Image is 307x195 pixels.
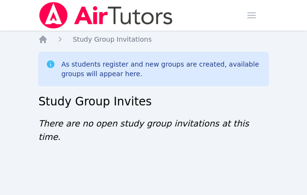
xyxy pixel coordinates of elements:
[61,59,261,79] div: As students register and new groups are created, available groups will appear here.
[73,35,151,43] span: Study Group Invitations
[38,94,268,109] h2: Study Group Invites
[38,2,173,29] img: Air Tutors
[38,118,249,142] span: There are no open study group invitations at this time.
[73,34,151,44] a: Study Group Invitations
[38,34,268,44] nav: Breadcrumb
